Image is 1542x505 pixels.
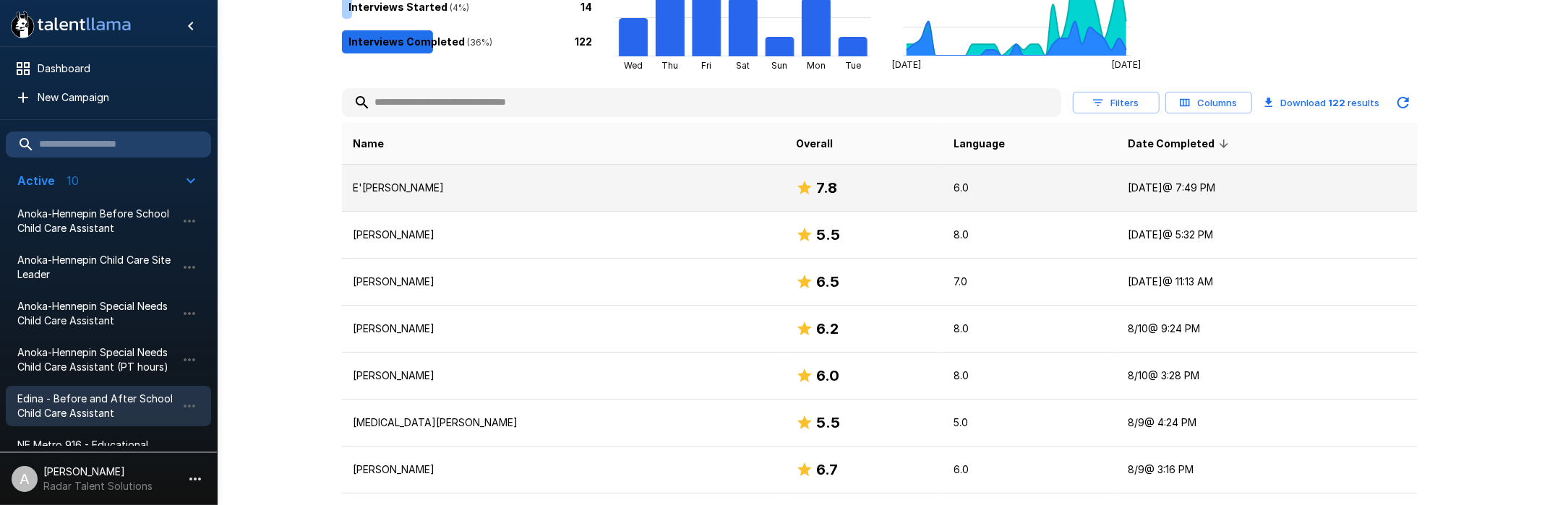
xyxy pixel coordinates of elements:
span: Name [354,135,385,152]
tspan: Fri [701,60,711,71]
tspan: [DATE] [892,59,921,70]
p: 6.0 [954,462,1105,477]
p: 5.0 [954,415,1105,430]
h6: 5.5 [816,223,840,246]
tspan: Wed [624,60,643,71]
span: Overall [796,135,833,152]
tspan: Sat [736,60,750,71]
td: 8/10 @ 9:24 PM [1116,306,1417,353]
button: Updated Today - 9:20 AM [1389,88,1418,117]
h6: 7.8 [816,176,837,199]
p: 8.0 [954,368,1105,383]
h6: 6.0 [816,364,839,387]
td: [DATE] @ 11:13 AM [1116,259,1417,306]
button: Filters [1073,92,1160,114]
p: 8.0 [954,228,1105,242]
tspan: Sun [771,60,787,71]
h6: 6.5 [816,270,839,293]
p: 6.0 [954,181,1105,195]
p: 122 [575,34,593,49]
span: Date Completed [1128,135,1233,152]
tspan: Tue [844,60,860,71]
span: Language [954,135,1005,152]
td: [DATE] @ 5:32 PM [1116,212,1417,259]
p: [PERSON_NAME] [354,321,774,336]
button: Columns [1165,92,1252,114]
p: [MEDICAL_DATA][PERSON_NAME] [354,415,774,430]
h6: 6.7 [816,458,838,481]
p: 7.0 [954,275,1105,289]
tspan: Thu [661,60,678,71]
td: [DATE] @ 7:49 PM [1116,165,1417,212]
button: Download 122 results [1258,88,1386,117]
td: 8/10 @ 3:28 PM [1116,353,1417,400]
td: 8/9 @ 3:16 PM [1116,446,1417,493]
p: [PERSON_NAME] [354,368,774,383]
tspan: [DATE] [1111,59,1140,70]
p: [PERSON_NAME] [354,462,774,477]
h6: 5.5 [816,411,840,434]
tspan: Mon [807,60,826,71]
p: E'[PERSON_NAME] [354,181,774,195]
p: 8.0 [954,321,1105,336]
td: 8/9 @ 4:24 PM [1116,400,1417,446]
h6: 6.2 [816,317,839,340]
p: [PERSON_NAME] [354,228,774,242]
b: 122 [1329,97,1346,108]
p: [PERSON_NAME] [354,275,774,289]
